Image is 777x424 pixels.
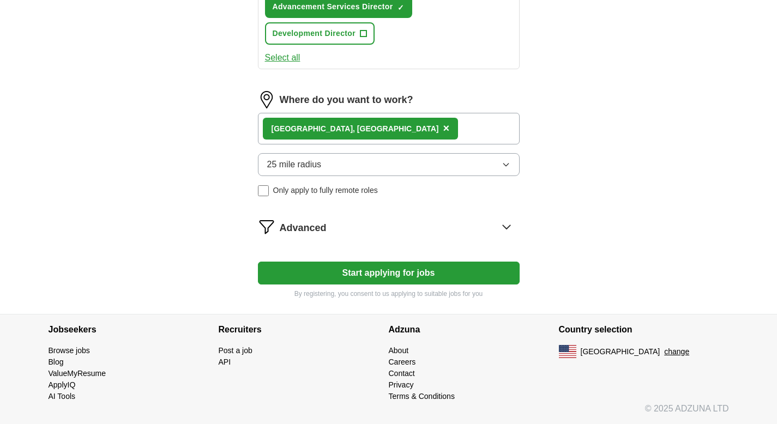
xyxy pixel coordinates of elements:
img: US flag [559,345,576,358]
span: Development Director [273,28,356,39]
a: Careers [389,358,416,366]
a: Contact [389,369,415,378]
button: Start applying for jobs [258,262,520,284]
a: ApplyIQ [49,380,76,389]
span: Advanced [280,221,327,235]
div: [GEOGRAPHIC_DATA], [GEOGRAPHIC_DATA] [272,123,439,135]
a: Terms & Conditions [389,392,455,401]
h4: Country selection [559,314,729,345]
button: Select all [265,51,300,64]
span: ✓ [397,3,404,12]
img: filter [258,218,275,235]
a: Browse jobs [49,346,90,355]
div: © 2025 ADZUNA LTD [40,402,738,424]
a: Privacy [389,380,414,389]
a: Blog [49,358,64,366]
button: × [443,120,449,137]
span: Only apply to fully remote roles [273,185,378,196]
a: Post a job [219,346,252,355]
button: Development Director [265,22,375,45]
span: × [443,122,449,134]
span: [GEOGRAPHIC_DATA] [581,346,660,358]
span: 25 mile radius [267,158,322,171]
a: ValueMyResume [49,369,106,378]
p: By registering, you consent to us applying to suitable jobs for you [258,289,520,299]
button: 25 mile radius [258,153,520,176]
img: location.png [258,91,275,108]
input: Only apply to fully remote roles [258,185,269,196]
button: change [664,346,689,358]
a: AI Tools [49,392,76,401]
a: API [219,358,231,366]
label: Where do you want to work? [280,93,413,107]
a: About [389,346,409,355]
span: Advancement Services Director [273,1,393,13]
